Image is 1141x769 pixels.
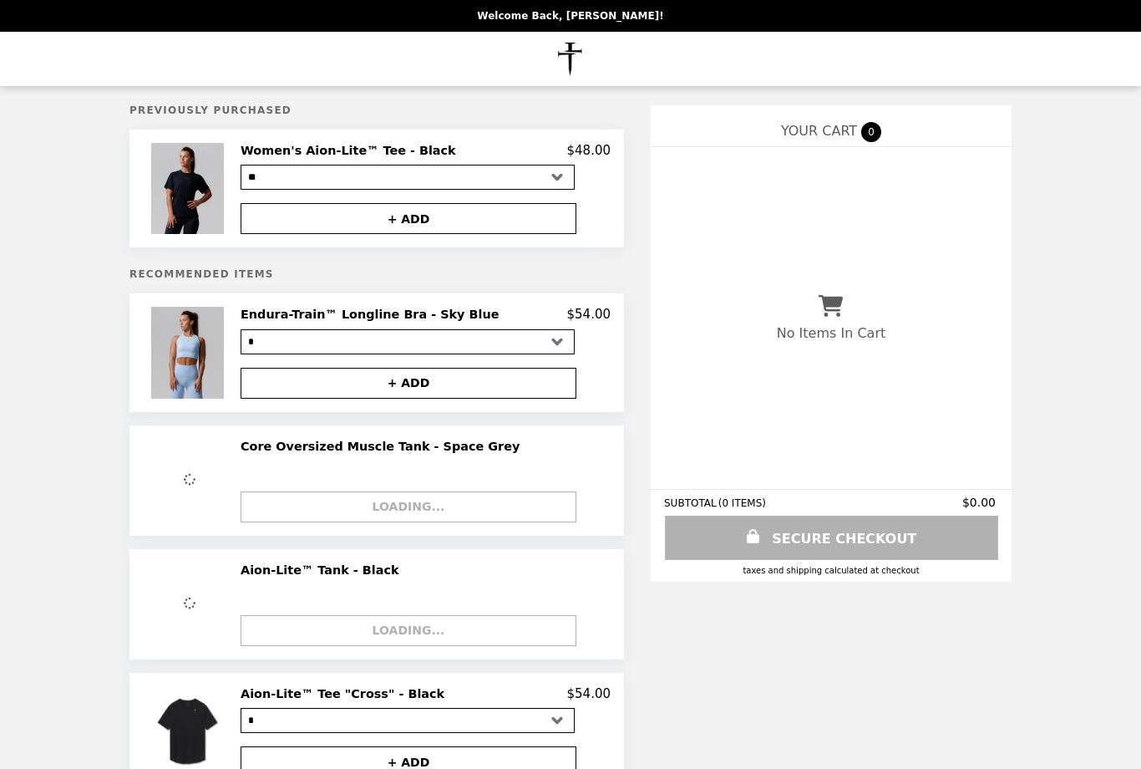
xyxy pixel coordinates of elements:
[241,439,526,454] h2: Core Oversized Muscle Tank - Space Grey
[241,329,575,354] select: Select a product variant
[241,165,575,190] select: Select a product variant
[567,686,611,701] p: $54.00
[129,104,624,116] h5: Previously Purchased
[241,307,505,322] h2: Endura-Train™ Longline Bra - Sky Blue
[151,143,229,234] img: Women's Aion-Lite™ Tee - Black
[664,497,718,509] span: SUBTOTAL
[241,203,576,234] button: + ADD
[777,325,885,341] p: No Items In Cart
[241,686,451,701] h2: Aion-Lite™ Tee "Cross" - Black
[962,496,998,509] span: $0.00
[567,143,611,158] p: $48.00
[241,368,576,399] button: + ADD
[129,268,624,280] h5: Recommended Items
[151,307,229,398] img: Endura-Train™ Longline Bra - Sky Blue
[241,563,406,578] h2: Aion-Lite™ Tank - Black
[567,307,611,322] p: $54.00
[477,10,663,22] p: Welcome Back, [PERSON_NAME]!
[528,42,614,76] img: Brand Logo
[241,708,575,733] select: Select a product variant
[718,497,766,509] span: ( 0 ITEMS )
[241,143,463,158] h2: Women's Aion-Lite™ Tee - Black
[861,122,881,142] span: 0
[664,566,998,575] div: Taxes and Shipping calculated at checkout
[781,123,857,139] span: YOUR CART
